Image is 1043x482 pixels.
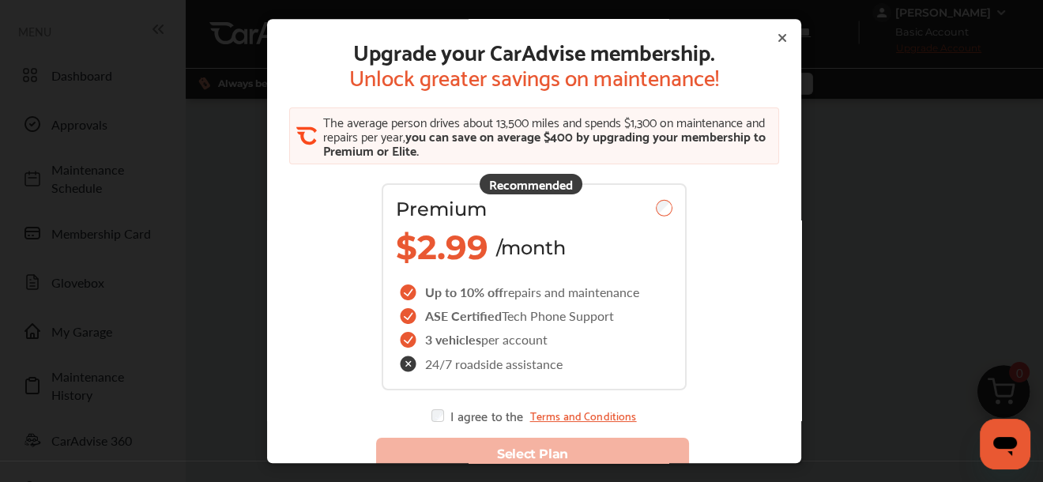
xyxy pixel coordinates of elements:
span: ASE Certified [425,307,502,325]
span: Up to 10% off [425,283,503,301]
img: check-cross-icon.c68f34ea.svg [400,356,419,372]
iframe: Button to launch messaging window [980,419,1030,469]
img: checkIcon.6d469ec1.svg [400,308,419,324]
span: Unlock greater savings on maintenance! [349,63,719,88]
span: 3 vehicles [425,330,481,348]
div: Recommended [480,174,582,194]
span: repairs and maintenance [503,283,639,301]
span: per account [481,330,548,348]
span: The average person drives about 13,500 miles and spends $1,300 on maintenance and repairs per year, [323,111,765,146]
div: I agree to the [431,409,636,422]
span: 24/7 roadside assistance [425,358,563,371]
a: Terms and Conditions [530,409,637,422]
img: checkIcon.6d469ec1.svg [400,284,419,300]
span: Premium [396,198,487,220]
span: $2.99 [396,227,488,268]
span: /month [496,236,566,259]
img: checkIcon.6d469ec1.svg [400,332,419,348]
span: Tech Phone Support [502,307,614,325]
span: you can save on average $400 by upgrading your membership to Premium or Elite. [323,125,766,160]
span: Upgrade your CarAdvise membership. [349,38,719,63]
img: CA_CheckIcon.cf4f08d4.svg [296,126,317,146]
